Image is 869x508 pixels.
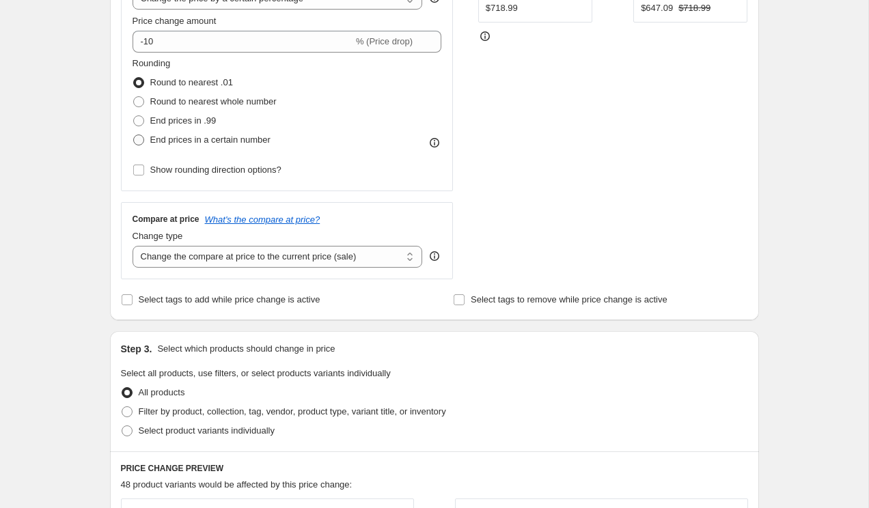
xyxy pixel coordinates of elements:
h6: PRICE CHANGE PREVIEW [121,463,748,474]
span: Round to nearest whole number [150,96,277,107]
span: Rounding [133,58,171,68]
button: What's the compare at price? [205,214,320,225]
span: Select tags to add while price change is active [139,294,320,305]
span: Round to nearest .01 [150,77,233,87]
span: Change type [133,231,183,241]
span: End prices in .99 [150,115,217,126]
span: % (Price drop) [356,36,413,46]
span: End prices in a certain number [150,135,271,145]
span: All products [139,387,185,397]
div: $718.99 [486,1,518,15]
h2: Step 3. [121,342,152,356]
input: -15 [133,31,353,53]
span: Select all products, use filters, or select products variants individually [121,368,391,378]
span: 48 product variants would be affected by this price change: [121,479,353,490]
span: Select product variants individually [139,425,275,436]
span: Filter by product, collection, tag, vendor, product type, variant title, or inventory [139,406,446,417]
div: help [428,249,441,263]
span: Show rounding direction options? [150,165,281,175]
p: Select which products should change in price [157,342,335,356]
span: Select tags to remove while price change is active [471,294,667,305]
strike: $718.99 [678,1,711,15]
h3: Compare at price [133,214,199,225]
span: Price change amount [133,16,217,26]
div: $647.09 [641,1,673,15]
